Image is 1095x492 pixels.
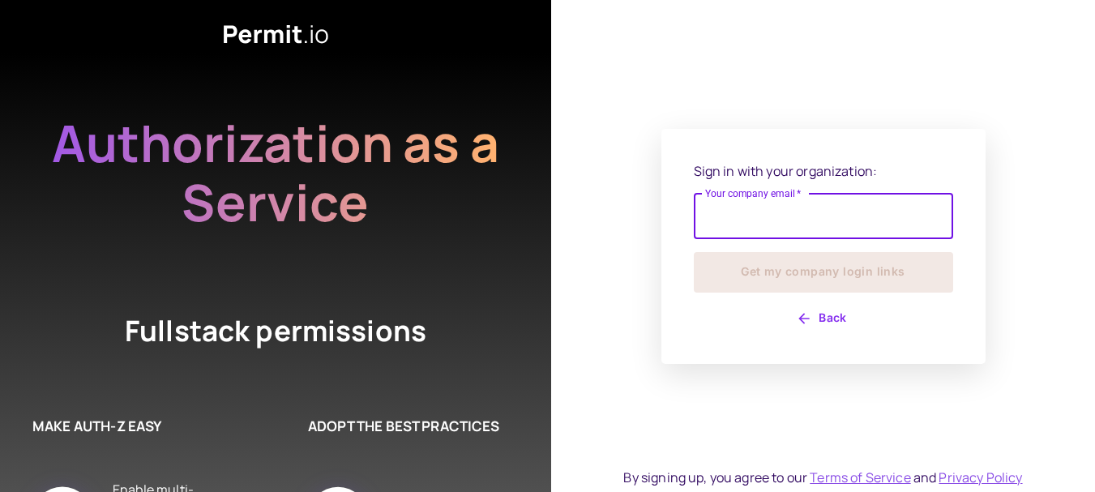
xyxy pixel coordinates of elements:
div: By signing up, you agree to our and [623,468,1022,487]
a: Terms of Service [810,468,910,486]
h4: Fullstack permissions [65,311,486,351]
p: Sign in with your organization: [694,161,953,181]
button: Back [694,306,953,332]
h6: ADOPT THE BEST PRACTICES [308,416,503,437]
h6: MAKE AUTH-Z EASY [32,416,227,437]
button: Get my company login links [694,252,953,293]
a: Privacy Policy [939,468,1022,486]
label: Your company email [705,186,802,200]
